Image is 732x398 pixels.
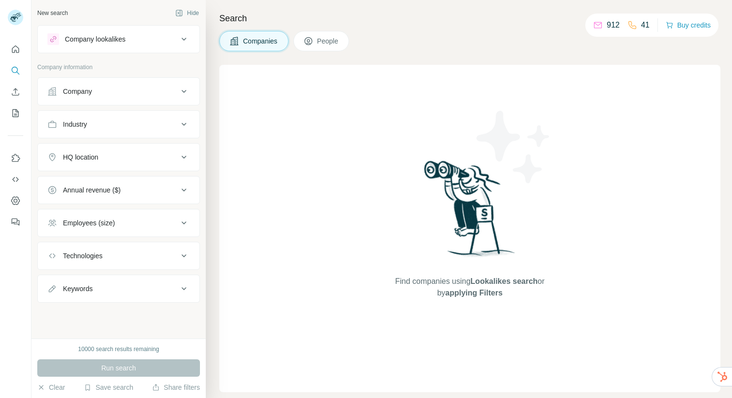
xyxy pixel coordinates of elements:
div: Industry [63,119,87,129]
img: Surfe Illustration - Woman searching with binoculars [420,158,520,266]
button: Buy credits [666,18,711,32]
button: Clear [37,383,65,392]
p: 912 [607,19,620,31]
div: Keywords [63,284,92,294]
button: My lists [8,104,23,122]
p: 41 [641,19,650,31]
button: Company lookalikes [38,28,199,51]
button: Industry [38,113,199,136]
button: Enrich CSV [8,83,23,101]
span: Lookalikes search [471,277,538,285]
button: Quick start [8,41,23,58]
div: Annual revenue ($) [63,185,121,195]
p: Company information [37,63,200,72]
button: Use Surfe API [8,171,23,188]
div: Company [63,87,92,96]
div: Technologies [63,251,103,261]
div: New search [37,9,68,17]
span: applying Filters [445,289,503,297]
div: HQ location [63,152,98,162]
span: People [317,36,339,46]
button: Feedback [8,213,23,231]
button: Annual revenue ($) [38,178,199,202]
span: Find companies using or by [392,276,547,299]
h4: Search [219,12,720,25]
div: 10000 search results remaining [78,345,159,354]
button: Hide [168,6,206,20]
span: Companies [243,36,278,46]
button: Use Surfe on LinkedIn [8,149,23,167]
button: Save search [84,383,133,392]
button: Company [38,80,199,103]
button: Search [8,62,23,79]
button: HQ location [38,146,199,169]
div: Employees (size) [63,218,115,228]
div: Company lookalikes [65,34,125,44]
button: Technologies [38,244,199,267]
button: Share filters [152,383,200,392]
button: Keywords [38,277,199,300]
img: Surfe Illustration - Stars [470,103,557,191]
button: Employees (size) [38,211,199,235]
button: Dashboard [8,192,23,209]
